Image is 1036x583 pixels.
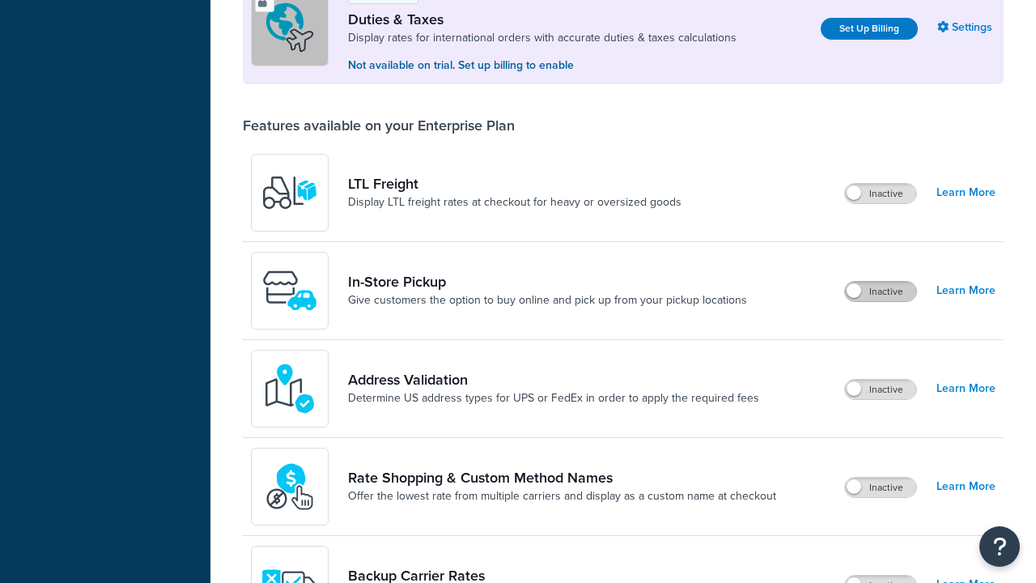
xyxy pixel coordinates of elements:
a: Address Validation [348,371,759,389]
a: In-Store Pickup [348,273,747,291]
a: Learn More [936,475,996,498]
label: Inactive [845,184,916,203]
a: Determine US address types for UPS or FedEx in order to apply the required fees [348,390,759,406]
a: Duties & Taxes [348,11,737,28]
a: Display rates for international orders with accurate duties & taxes calculations [348,30,737,46]
a: Settings [937,16,996,39]
img: kIG8fy0lQAAAABJRU5ErkJggg== [261,360,318,417]
a: Display LTL freight rates at checkout for heavy or oversized goods [348,194,681,211]
label: Inactive [845,380,916,399]
a: LTL Freight [348,175,681,193]
div: Features available on your Enterprise Plan [243,117,515,134]
img: wfgcfpwTIucLEAAAAASUVORK5CYII= [261,262,318,319]
img: y79ZsPf0fXUFUhFXDzUgf+ktZg5F2+ohG75+v3d2s1D9TjoU8PiyCIluIjV41seZevKCRuEjTPPOKHJsQcmKCXGdfprl3L4q7... [261,164,318,221]
a: Set Up Billing [821,18,918,40]
p: Not available on trial. Set up billing to enable [348,57,737,74]
a: Give customers the option to buy online and pick up from your pickup locations [348,292,747,309]
a: Learn More [936,377,996,400]
button: Open Resource Center [979,526,1020,567]
a: Offer the lowest rate from multiple carriers and display as a custom name at checkout [348,488,776,504]
img: icon-duo-feat-rate-shopping-ecdd8bed.png [261,458,318,515]
a: Rate Shopping & Custom Method Names [348,469,776,487]
a: Learn More [936,279,996,302]
a: Learn More [936,181,996,204]
label: Inactive [845,478,916,497]
label: Inactive [845,282,916,301]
